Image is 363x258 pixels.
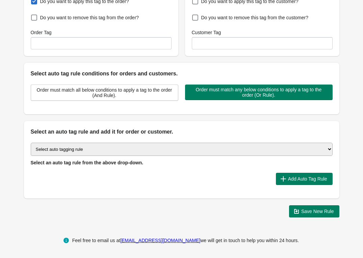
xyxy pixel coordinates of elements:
[31,128,333,136] h2: Select an auto tag rule and add it for order or customer.
[289,205,339,217] button: Save New Rule
[31,85,178,101] button: Order must match all below conditions to apply a tag to the order (And Rule).
[288,176,327,182] span: Add Auto Tag Rule
[31,70,333,78] h2: Select auto tag rule conditions for orders and customers.
[120,238,200,243] a: [EMAIL_ADDRESS][DOMAIN_NAME]
[185,85,333,100] button: Order must match any below conditions to apply a tag to the order (Or Rule).
[36,87,173,98] span: Order must match all below conditions to apply a tag to the order (And Rule).
[190,87,327,98] span: Order must match any below conditions to apply a tag to the order (Or Rule).
[276,173,333,185] button: Add Auto Tag Rule
[201,14,308,21] span: Do you want to remove this tag from the customer?
[31,29,52,36] label: Order Tag
[40,14,139,21] span: Do you want to remove this tag from the order?
[192,29,221,36] label: Customer Tag
[72,236,299,244] div: Feel free to email us at we will get in touch to help you within 24 hours.
[301,209,334,214] span: Save New Rule
[31,160,144,165] span: Select an auto tag rule from the above drop-down.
